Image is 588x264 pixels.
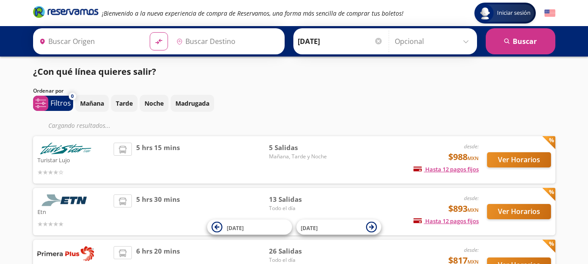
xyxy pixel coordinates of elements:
span: [DATE] [301,224,318,231]
button: Buscar [486,28,555,54]
em: Cargando resultados ... [48,121,111,130]
input: Buscar Destino [173,30,280,52]
span: Mañana, Tarde y Noche [269,153,330,160]
button: [DATE] [207,220,292,235]
span: Iniciar sesión [494,9,534,17]
p: Noche [144,99,164,108]
img: Primera Plus [37,246,94,261]
p: Ordenar por [33,87,64,95]
p: Filtros [50,98,71,108]
button: [DATE] [296,220,381,235]
span: Hasta 12 pagos fijos [413,217,479,225]
span: Todo el día [269,204,330,212]
p: Mañana [80,99,104,108]
small: MXN [467,155,479,161]
span: 5 Salidas [269,143,330,153]
p: Turistar Lujo [37,154,110,165]
button: Ver Horarios [487,152,551,167]
small: MXN [467,207,479,213]
span: 0 [71,93,74,100]
span: Todo el día [269,256,330,264]
p: ¿Con qué línea quieres salir? [33,65,156,78]
span: $988 [448,150,479,164]
a: Brand Logo [33,5,98,21]
button: Tarde [111,95,138,112]
em: desde: [464,194,479,202]
img: Turistar Lujo [37,143,94,154]
input: Buscar Origen [36,30,143,52]
button: English [544,8,555,19]
p: Etn [37,206,110,217]
span: 5 hrs 30 mins [136,194,180,229]
i: Brand Logo [33,5,98,18]
p: Madrugada [175,99,209,108]
button: Ver Horarios [487,204,551,219]
span: [DATE] [227,224,244,231]
button: Madrugada [171,95,214,112]
span: $893 [448,202,479,215]
img: Etn [37,194,94,206]
button: Mañana [75,95,109,112]
button: 0Filtros [33,96,73,111]
em: ¡Bienvenido a la nueva experiencia de compra de Reservamos, una forma más sencilla de comprar tus... [102,9,403,17]
span: 13 Salidas [269,194,330,204]
p: Tarde [116,99,133,108]
em: desde: [464,143,479,150]
input: Elegir Fecha [298,30,383,52]
span: 5 hrs 15 mins [136,143,180,177]
span: Hasta 12 pagos fijos [413,165,479,173]
button: Noche [140,95,168,112]
span: 26 Salidas [269,246,330,256]
em: desde: [464,246,479,254]
input: Opcional [395,30,473,52]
